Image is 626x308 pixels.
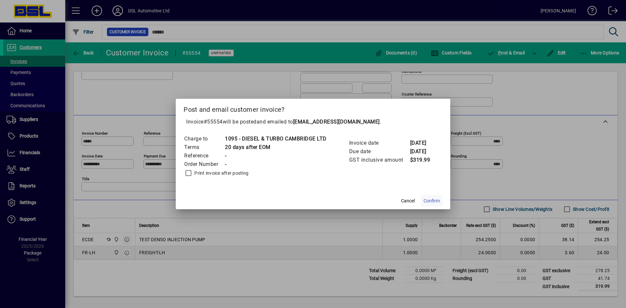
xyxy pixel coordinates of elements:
button: Confirm [421,195,442,207]
td: GST inclusive amount [349,156,410,164]
td: Order Number [184,160,225,169]
td: Due date [349,147,410,156]
button: Cancel [397,195,418,207]
td: 20 days after EOM [225,143,327,152]
td: Terms [184,143,225,152]
b: [EMAIL_ADDRESS][DOMAIN_NAME] [293,119,380,125]
td: - [225,152,327,160]
span: Cancel [401,198,415,204]
td: Invoice date [349,139,410,147]
td: - [225,160,327,169]
span: #55554 [204,119,223,125]
label: Print invoice after posting [193,170,248,176]
td: Charge to [184,135,225,143]
span: Confirm [424,198,440,204]
td: 1095 - DIESEL & TURBO CAMBRIDGE LTD [225,135,327,143]
td: $319.99 [410,156,436,164]
td: [DATE] [410,139,436,147]
td: [DATE] [410,147,436,156]
span: and emailed to [257,119,380,125]
td: Reference [184,152,225,160]
p: Invoice will be posted . [184,118,442,126]
h2: Post and email customer invoice? [176,99,450,118]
